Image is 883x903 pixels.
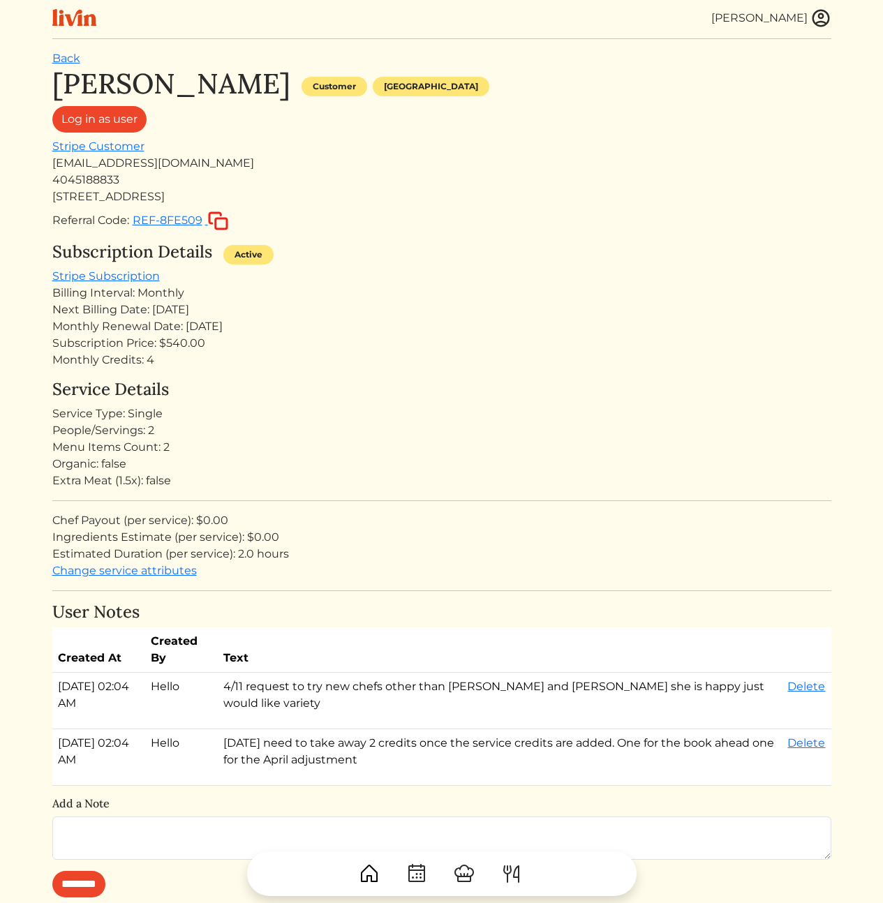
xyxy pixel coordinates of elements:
span: REF-8FE509 [133,214,202,227]
div: Service Type: Single [52,405,831,422]
td: Hello [145,729,218,786]
div: [PERSON_NAME] [711,10,808,27]
div: [GEOGRAPHIC_DATA] [373,77,489,96]
a: Change service attributes [52,564,197,577]
div: Subscription Price: $540.00 [52,335,831,352]
td: Hello [145,673,218,729]
div: [EMAIL_ADDRESS][DOMAIN_NAME] [52,155,831,172]
img: ForkKnife-55491504ffdb50bab0c1e09e7649658475375261d09fd45db06cec23bce548bf.svg [500,863,523,885]
div: Organic: false [52,456,831,472]
a: Delete [787,736,825,749]
img: livin-logo-a0d97d1a881af30f6274990eb6222085a2533c92bbd1e4f22c21b4f0d0e3210c.svg [52,9,96,27]
td: [DATE] 02:04 AM [52,673,145,729]
p: 4/11 request to try new chefs other than [PERSON_NAME] and [PERSON_NAME] she is happy just would ... [223,678,777,712]
div: Menu Items Count: 2 [52,439,831,456]
div: Active [223,245,274,264]
div: Monthly Credits: 4 [52,352,831,368]
button: REF-8FE509 [132,211,229,231]
h4: Service Details [52,380,831,400]
div: Estimated Duration (per service): 2.0 hours [52,546,831,562]
div: Ingredients Estimate (per service): $0.00 [52,529,831,546]
a: Back [52,52,80,65]
p: [DATE] need to take away 2 credits once the service credits are added. One for the book ahead one... [223,735,777,768]
a: Log in as user [52,106,147,133]
img: CalendarDots-5bcf9d9080389f2a281d69619e1c85352834be518fbc73d9501aef674afc0d57.svg [406,863,428,885]
th: Created At [52,627,145,673]
a: Delete [787,680,825,693]
img: ChefHat-a374fb509e4f37eb0702ca99f5f64f3b6956810f32a249b33092029f8484b388.svg [453,863,475,885]
th: Created By [145,627,218,673]
h4: Subscription Details [52,242,212,262]
h4: User Notes [52,602,831,622]
div: Chef Payout (per service): $0.00 [52,512,831,529]
div: [STREET_ADDRESS] [52,188,831,205]
div: People/Servings: 2 [52,422,831,439]
a: Stripe Customer [52,140,144,153]
div: Billing Interval: Monthly [52,285,831,301]
th: Text [218,627,782,673]
div: Monthly Renewal Date: [DATE] [52,318,831,335]
img: user_account-e6e16d2ec92f44fc35f99ef0dc9cddf60790bfa021a6ecb1c896eb5d2907b31c.svg [810,8,831,29]
div: 4045188833 [52,172,831,188]
div: Extra Meat (1.5x): false [52,472,831,489]
img: copy-c88c4d5ff2289bbd861d3078f624592c1430c12286b036973db34a3c10e19d95.svg [208,211,228,230]
span: Referral Code: [52,214,129,227]
td: [DATE] 02:04 AM [52,729,145,786]
img: House-9bf13187bcbb5817f509fe5e7408150f90897510c4275e13d0d5fca38e0b5951.svg [358,863,380,885]
h1: [PERSON_NAME] [52,67,290,100]
a: Stripe Subscription [52,269,160,283]
h6: Add a Note [52,797,831,810]
div: Customer [302,77,367,96]
div: Next Billing Date: [DATE] [52,301,831,318]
